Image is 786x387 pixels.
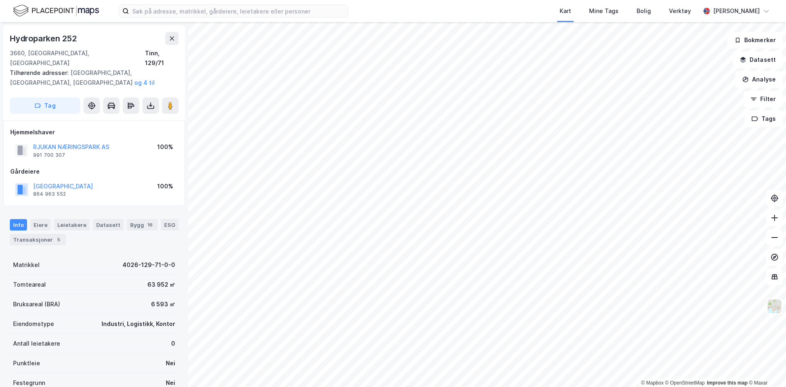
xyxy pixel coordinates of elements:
div: Bruksareal (BRA) [13,299,60,309]
div: Verktøy [669,6,691,16]
div: Antall leietakere [13,339,60,349]
div: Matrikkel [13,260,40,270]
div: 3660, [GEOGRAPHIC_DATA], [GEOGRAPHIC_DATA] [10,48,145,68]
div: Transaksjoner [10,234,66,245]
div: 0 [171,339,175,349]
div: ESG [161,219,178,231]
a: Improve this map [707,380,748,386]
div: Datasett [93,219,124,231]
div: 63 952 ㎡ [147,280,175,290]
div: 5 [54,235,63,244]
div: 16 [146,221,154,229]
div: 100% [157,181,173,191]
div: Punktleie [13,358,40,368]
a: OpenStreetMap [665,380,705,386]
div: Tinn, 129/71 [145,48,178,68]
button: Datasett [733,52,783,68]
button: Bokmerker [727,32,783,48]
button: Filter [743,91,783,107]
div: Bolig [637,6,651,16]
a: Mapbox [641,380,664,386]
span: Tilhørende adresser: [10,69,70,76]
div: 100% [157,142,173,152]
div: Bygg [127,219,158,231]
div: Info [10,219,27,231]
img: Z [767,299,782,314]
button: Tag [10,97,80,114]
button: Analyse [735,71,783,88]
div: Gårdeiere [10,167,178,177]
div: Tomteareal [13,280,46,290]
div: [GEOGRAPHIC_DATA], [GEOGRAPHIC_DATA], [GEOGRAPHIC_DATA] [10,68,172,88]
iframe: Chat Widget [745,348,786,387]
div: Eiendomstype [13,319,54,329]
div: 864 963 552 [33,191,66,197]
div: Eiere [30,219,51,231]
button: Tags [745,111,783,127]
div: Leietakere [54,219,90,231]
div: Hydroparken 252 [10,32,79,45]
div: 4026-129-71-0-0 [122,260,175,270]
div: Kart [560,6,571,16]
div: 991 700 307 [33,152,65,158]
div: Industri, Logistikk, Kontor [102,319,175,329]
input: Søk på adresse, matrikkel, gårdeiere, leietakere eller personer [129,5,348,17]
div: Hjemmelshaver [10,127,178,137]
div: Nei [166,358,175,368]
div: [PERSON_NAME] [713,6,760,16]
div: 6 593 ㎡ [151,299,175,309]
div: Kontrollprogram for chat [745,348,786,387]
img: logo.f888ab2527a4732fd821a326f86c7f29.svg [13,4,99,18]
div: Mine Tags [589,6,619,16]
